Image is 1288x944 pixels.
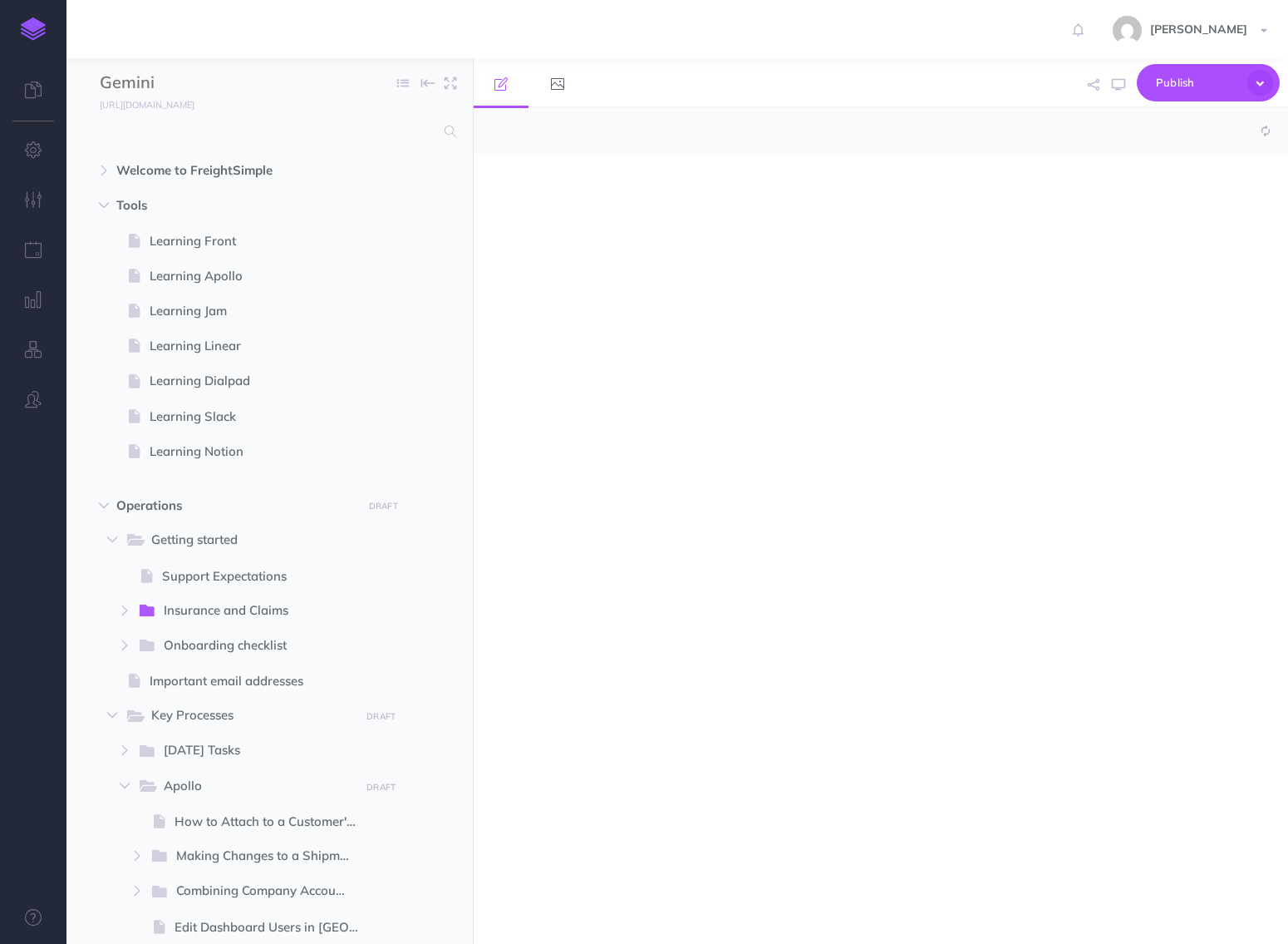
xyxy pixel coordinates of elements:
span: Important email addresses [150,671,373,691]
input: Documentation Name [100,71,295,96]
input: Search [100,116,435,146]
span: Making Changes to a Shipment [176,846,364,867]
span: Combining Company Accounts [176,881,359,902]
span: Onboarding checklist [164,635,348,657]
span: Getting started [151,530,348,551]
span: Welcome to FreightSimple [116,161,352,180]
small: DRAFT [369,501,398,512]
span: Learning Slack [150,407,373,427]
span: Learning Dialpad [150,371,373,391]
button: Publish [1137,64,1280,101]
span: Apollo [164,776,348,798]
span: Insurance and Claims [164,601,348,622]
a: [URL][DOMAIN_NAME] [66,96,211,112]
span: Support Expectations [162,566,373,586]
small: DRAFT [366,782,396,793]
span: Edit Dashboard Users in [GEOGRAPHIC_DATA] [175,917,373,937]
span: Tools [116,195,352,215]
span: [PERSON_NAME] [1142,22,1256,37]
span: Learning Notion [150,442,373,462]
button: DRAFT [361,778,402,797]
span: Learning Linear [150,336,373,356]
span: How to Attach to a Customer's Account [175,812,373,832]
span: Learning Apollo [150,266,373,286]
small: DRAFT [366,711,396,722]
span: Operations [116,496,352,516]
button: DRAFT [362,497,404,516]
span: [DATE] Tasks [164,740,348,762]
span: Publish [1156,70,1239,96]
img: b1b60b1f09e01447de828c9d38f33e49.jpg [1113,16,1142,45]
span: Learning Front [150,231,373,251]
span: Learning Jam [150,301,373,321]
small: [URL][DOMAIN_NAME] [100,99,194,111]
button: DRAFT [361,707,402,726]
img: logo-mark.svg [21,17,46,41]
span: Key Processes [151,705,348,727]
